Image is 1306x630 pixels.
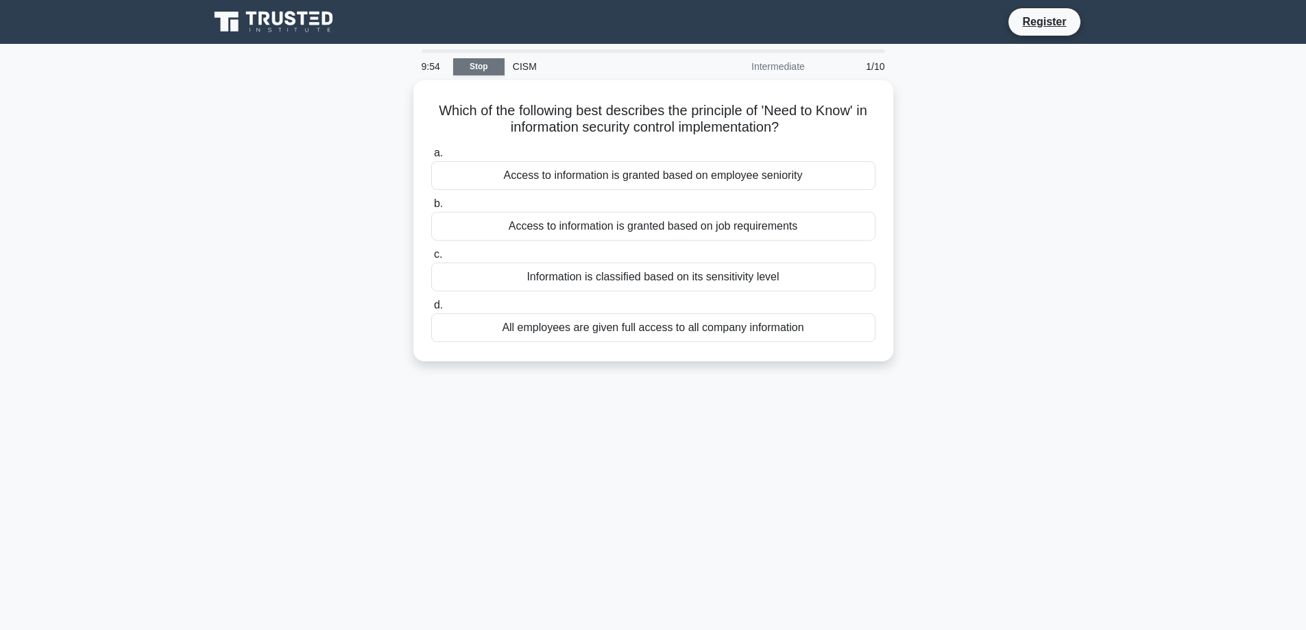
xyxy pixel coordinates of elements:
span: d. [434,299,443,311]
h5: Which of the following best describes the principle of 'Need to Know' in information security con... [430,102,877,136]
div: Intermediate [693,53,813,80]
a: Stop [453,58,505,75]
div: Information is classified based on its sensitivity level [431,263,875,291]
div: CISM [505,53,693,80]
div: 9:54 [413,53,453,80]
div: 1/10 [813,53,893,80]
div: Access to information is granted based on job requirements [431,212,875,241]
span: a. [434,147,443,158]
div: Access to information is granted based on employee seniority [431,161,875,190]
a: Register [1014,13,1074,30]
span: c. [434,248,442,260]
span: b. [434,197,443,209]
div: All employees are given full access to all company information [431,313,875,342]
